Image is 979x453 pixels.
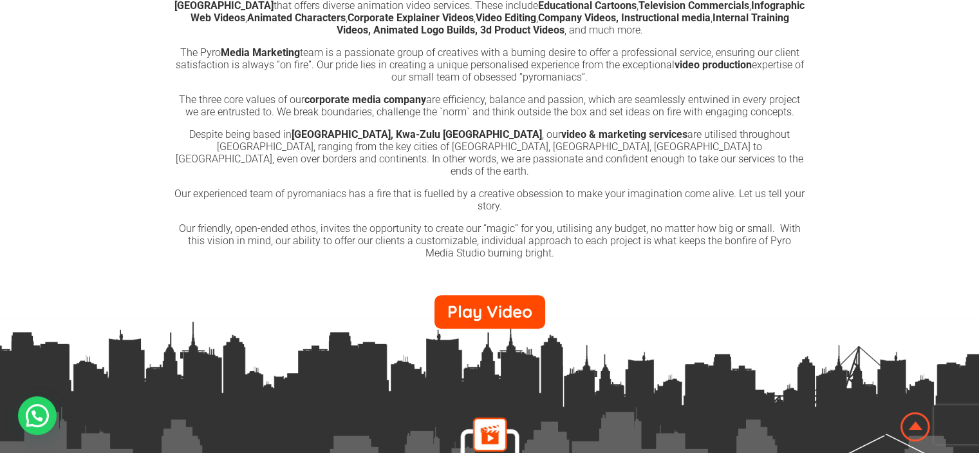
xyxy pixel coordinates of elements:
[174,46,805,83] p: The Pyro team is a passionate group of creatives with a burning desire to offer a professional se...
[174,222,805,259] p: Our friendly, open-ended ethos, invites the opportunity to create our “magic” for you, utilising ...
[675,59,752,71] b: video production
[247,12,346,24] b: Animated Characters
[538,12,711,24] b: Company Videos, Instructional media
[561,128,687,140] b: video & marketing services
[898,410,933,444] img: Animation Studio South Africa
[174,93,805,118] p: The three core values of our are efficiency, balance and passion, which are seamlessly entwined i...
[174,188,805,212] p: Our experienced team of pyromaniacs has a fire that is fuelled by a creative obsession to make yo...
[476,12,536,24] b: Video Editing
[348,12,474,24] b: Corporate Explainer Videos
[337,12,789,36] b: Internal Training Videos, Animated Logo Builds, 3d Product Videos
[221,46,300,59] strong: Media Marketing
[304,93,426,106] strong: corporate media company
[434,295,545,329] a: Play Video
[174,128,805,177] p: Despite being based in , our are utilised throughout [GEOGRAPHIC_DATA], ranging from the key citi...
[292,128,542,140] b: [GEOGRAPHIC_DATA], Kwa-Zulu [GEOGRAPHIC_DATA]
